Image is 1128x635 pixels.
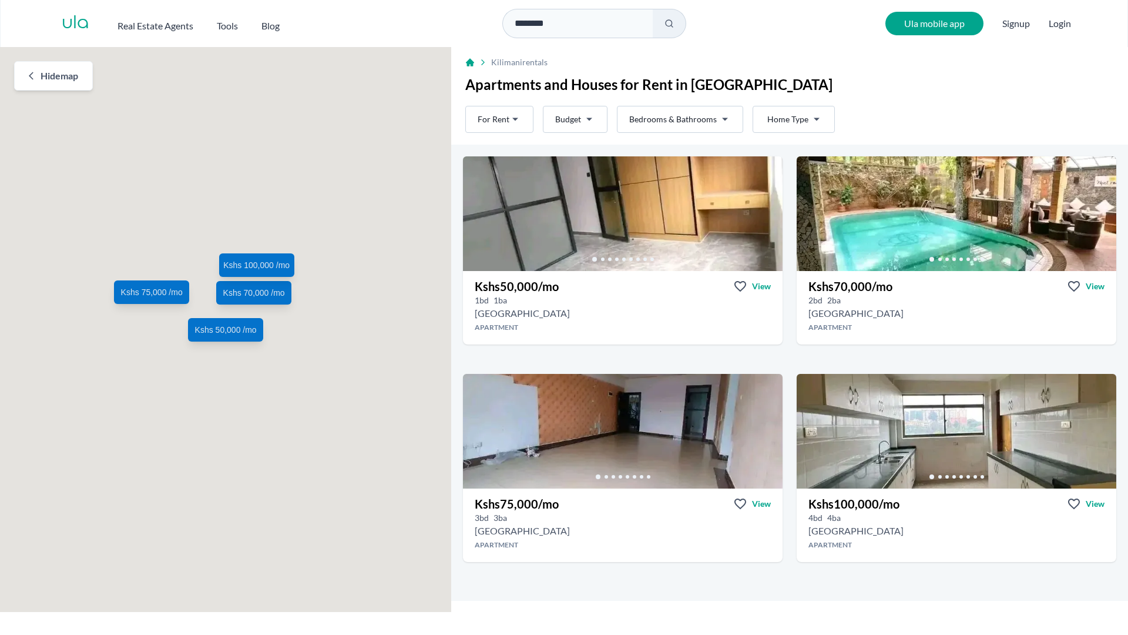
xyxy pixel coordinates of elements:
a: Kshs50,000/moViewView property in detail1bd 1ba [GEOGRAPHIC_DATA]Apartment [463,271,783,345]
a: Kshs 70,000 /mo [216,281,291,305]
h1: Apartments and Houses for Rent in [GEOGRAPHIC_DATA] [465,75,1114,94]
img: 4 bedroom Apartment for rent - Kshs 100,000/mo - in Kilimani around Yaya Centre, Argwings Kodhek ... [797,374,1116,489]
button: Budget [543,106,607,133]
h3: Kshs 100,000 /mo [808,496,899,512]
h4: Apartment [797,323,1116,332]
h3: Kshs 70,000 /mo [808,278,892,295]
h5: 1 bedrooms [475,295,489,306]
button: Tools [217,14,238,33]
span: Home Type [767,113,808,125]
span: View [1086,498,1104,510]
a: Kshs75,000/moViewView property in detail3bd 3ba [GEOGRAPHIC_DATA]Apartment [463,489,783,562]
span: Kshs 100,000 /mo [223,259,290,270]
h5: 1 bathrooms [493,295,507,306]
h2: 1 bedroom Apartment for rent in Kilimani - Kshs 50,000/mo -Kirichwa Road, Nairobi, Kenya, Nairobi... [475,306,570,320]
h5: 3 bedrooms [475,512,489,524]
span: View [752,498,771,510]
span: Kshs 75,000 /mo [121,286,183,298]
a: Ula mobile app [885,12,983,35]
h5: 4 bedrooms [808,512,822,524]
button: For Rent [465,106,533,133]
nav: Main [117,14,303,33]
h5: 3 bathrooms [493,512,507,524]
a: Kshs 75,000 /mo [114,280,189,303]
h2: Tools [217,19,238,33]
img: 1 bedroom Apartment for rent - Kshs 50,000/mo - in Kilimani at Kirichwa Road, Nairobi, Kenya, Nai... [463,156,783,271]
a: ula [62,13,89,34]
a: Kshs70,000/moViewView property in detail2bd 2ba [GEOGRAPHIC_DATA]Apartment [797,271,1116,345]
h5: 4 bathrooms [827,512,841,524]
h5: 2 bathrooms [827,295,841,306]
h4: Apartment [463,540,783,550]
span: Kshs 50,000 /mo [195,323,257,335]
a: Kshs 100,000 /mo [219,253,294,276]
h3: Kshs 75,000 /mo [475,496,559,512]
span: Bedrooms & Bathrooms [629,113,717,125]
h2: 2 bedroom Apartment for rent in Kilimani - Kshs 70,000/mo -Yaya Centre, Argwings Kodhek Road, Nai... [808,306,904,320]
span: Budget [555,113,581,125]
a: Kshs100,000/moViewView property in detail4bd 4ba [GEOGRAPHIC_DATA]Apartment [797,489,1116,562]
button: Home Type [753,106,835,133]
button: Login [1049,16,1071,31]
span: Kilimani rentals [491,56,548,68]
button: Bedrooms & Bathrooms [617,106,743,133]
h2: Real Estate Agents [117,19,193,33]
h2: Blog [261,19,280,33]
span: For Rent [478,113,509,125]
span: Signup [1002,12,1030,35]
h2: 4 bedroom Apartment for rent in Kilimani - Kshs 100,000/mo -Yaya Centre, Argwings Kodhek Road, Na... [808,524,904,538]
h2: 3 bedroom Apartment for rent in Kilimani - Kshs 75,000/mo -Hatheru Road, Nairobi, Kenya, Nairobi ... [475,524,570,538]
img: 2 bedroom Apartment for rent - Kshs 70,000/mo - in Kilimani around Yaya Centre, Argwings Kodhek R... [797,156,1116,271]
span: View [752,280,771,292]
h4: Apartment [797,540,1116,550]
button: Real Estate Agents [117,14,193,33]
a: Kshs 50,000 /mo [188,317,263,341]
span: Hide map [41,69,78,83]
span: Kshs 70,000 /mo [223,287,285,299]
h4: Apartment [463,323,783,332]
h3: Kshs 50,000 /mo [475,278,559,295]
a: Blog [261,14,280,33]
img: 3 bedroom Apartment for rent - Kshs 75,000/mo - in Kilimani near Hatheru Road, Nairobi, Kenya, Na... [463,374,783,489]
span: View [1086,280,1104,292]
h5: 2 bedrooms [808,295,822,306]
